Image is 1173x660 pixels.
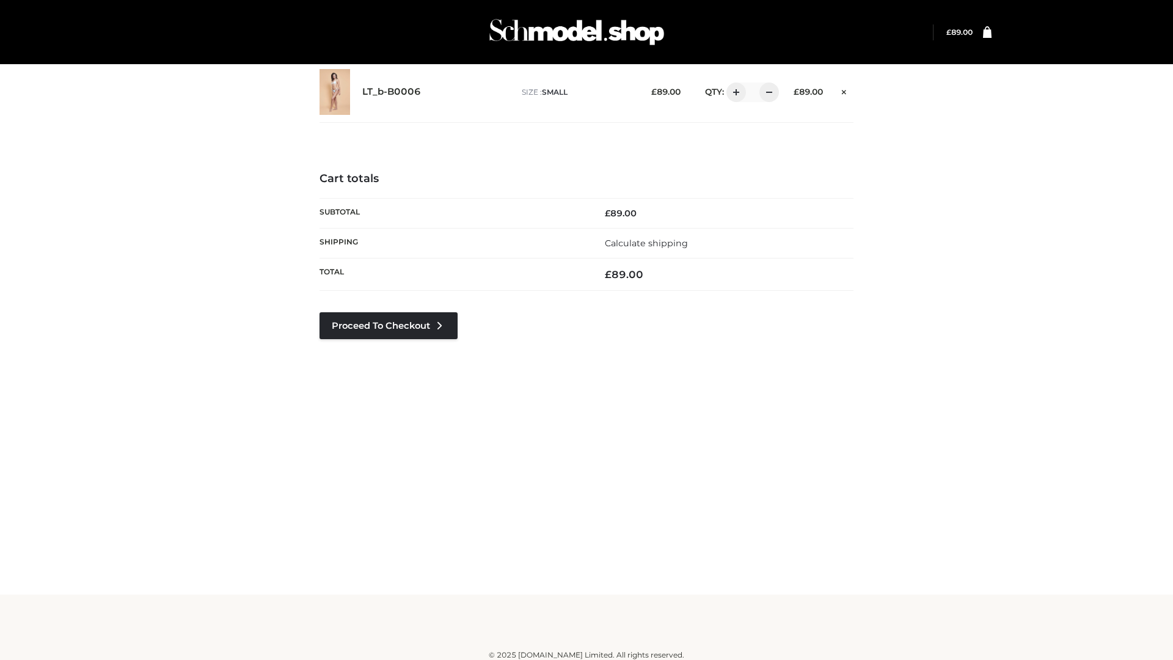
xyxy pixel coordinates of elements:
span: £ [946,28,951,37]
p: size : [522,87,632,98]
a: Calculate shipping [605,238,688,249]
th: Shipping [320,228,586,258]
img: Schmodel Admin 964 [485,8,668,56]
span: £ [605,208,610,219]
bdi: 89.00 [605,268,643,280]
a: £89.00 [946,28,973,37]
a: Remove this item [835,82,853,98]
span: £ [794,87,799,97]
bdi: 89.00 [794,87,823,97]
th: Total [320,258,586,291]
a: LT_b-B0006 [362,86,421,98]
span: £ [605,268,612,280]
a: Proceed to Checkout [320,312,458,339]
div: QTY: [693,82,775,102]
bdi: 89.00 [651,87,681,97]
span: £ [651,87,657,97]
h4: Cart totals [320,172,853,186]
bdi: 89.00 [946,28,973,37]
span: SMALL [542,87,568,97]
bdi: 89.00 [605,208,637,219]
th: Subtotal [320,198,586,228]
